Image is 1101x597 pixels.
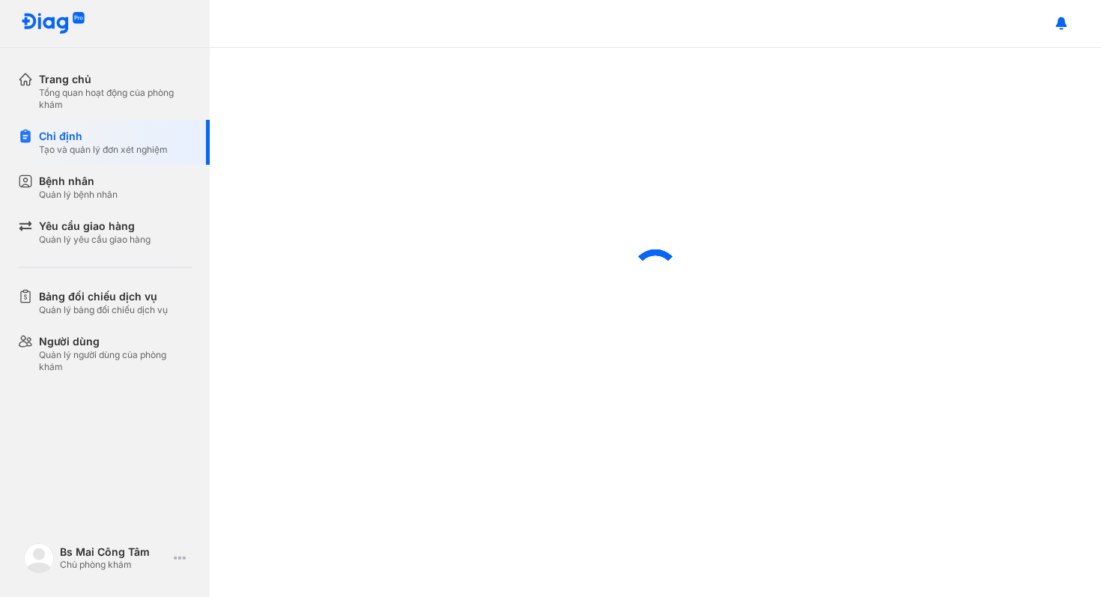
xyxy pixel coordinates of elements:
[39,334,192,349] div: Người dùng
[21,12,85,35] img: logo
[39,174,118,189] div: Bệnh nhân
[39,72,192,87] div: Trang chủ
[39,304,168,316] div: Quản lý bảng đối chiếu dịch vụ
[24,543,54,573] img: logo
[60,545,168,559] div: Bs Mai Công Tâm
[39,234,151,246] div: Quản lý yêu cầu giao hàng
[39,144,168,156] div: Tạo và quản lý đơn xét nghiệm
[39,87,192,111] div: Tổng quan hoạt động của phòng khám
[39,349,192,373] div: Quản lý người dùng của phòng khám
[39,129,168,144] div: Chỉ định
[39,219,151,234] div: Yêu cầu giao hàng
[39,189,118,201] div: Quản lý bệnh nhân
[39,289,168,304] div: Bảng đối chiếu dịch vụ
[60,559,168,571] div: Chủ phòng khám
